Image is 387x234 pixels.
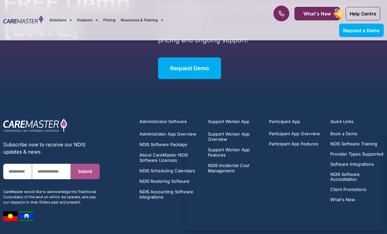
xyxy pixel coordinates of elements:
[103,9,115,31] a: Pricing
[269,118,322,125] h5: Participant App
[158,57,221,79] a: Request Demo
[50,9,247,31] nav: Menu
[139,142,187,147] span: NDIS Software Package
[350,11,376,16] span: Help Centre
[139,131,196,137] span: Administrator App Overview
[139,179,190,184] span: NDIS Rostering Software
[3,16,43,25] img: CareMaster Logo
[139,131,200,137] a: Administrator App Overview
[330,118,384,125] h5: Quick Links
[71,164,100,179] button: Submit
[346,7,380,20] a: Help Centre
[19,211,34,221] img: image 8
[208,118,261,125] h5: Support Worker App
[139,118,200,125] h5: Administrator Software
[139,189,200,200] a: NDIS Accounting Software Integrations
[139,142,200,147] a: NDIS Software Package
[77,9,98,31] a: Features
[170,65,209,72] span: Request Demo
[3,118,67,133] img: CareMaster Logo Part
[330,131,384,136] a: Book a Demo
[139,168,200,173] a: NDIS Scheduling Calendars
[295,7,340,20] a: What's New
[139,152,200,163] a: About CareMaster NDIS Software Licences
[139,168,195,173] span: NDIS Scheduling Calendars
[139,179,200,184] a: NDIS Rostering Software
[339,24,384,37] a: Request a Demo
[3,164,100,186] form: New Form
[269,131,320,136] a: Participant App Overview
[3,141,100,156] div: Subscribe now to receive our NDIS updates & news.
[208,131,261,142] a: Support Worker App Overview
[330,131,357,136] span: Book a Demo
[78,169,92,174] span: Submit
[303,11,331,16] span: What's New
[3,189,100,205] div: CareMaster would like to acknowledge the Traditional Custodians of the land on which we operate, ...
[184,134,384,231] iframe: Popup CTA
[50,9,72,31] a: Solutions
[3,211,17,221] img: image 7
[121,9,163,31] a: Resources & Training
[343,28,380,33] span: Request a Demo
